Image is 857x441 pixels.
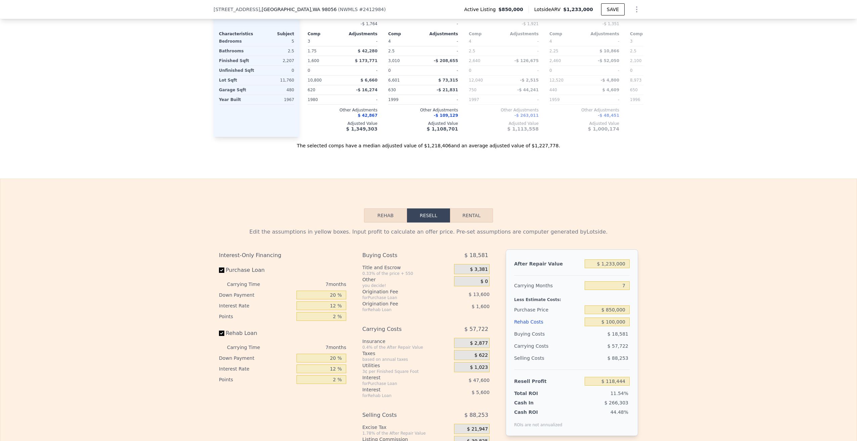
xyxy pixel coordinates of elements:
div: for Rehab Loan [362,307,437,312]
div: Origination Fee [362,300,437,307]
span: 2,100 [630,58,641,63]
span: 12,520 [549,78,563,83]
span: $ 6,660 [361,78,377,83]
div: Carrying Costs [362,323,437,335]
div: ROIs are not annualized [514,415,562,428]
div: 7 months [273,342,346,353]
span: -$ 1,921 [522,21,539,26]
div: - [424,66,458,75]
span: Active Listing [464,6,498,13]
div: Buying Costs [514,328,582,340]
span: -$ 1,764 [361,21,377,26]
button: SAVE [601,3,625,15]
div: Purchase Price [514,304,582,316]
div: Characteristics [219,31,257,37]
div: Interest Rate [219,363,294,374]
span: $ 1,108,701 [427,126,458,132]
span: 12,040 [469,78,483,83]
span: 0 [630,68,633,73]
span: 1,600 [308,58,319,63]
div: Comp [388,31,423,37]
span: $ 88,253 [607,355,628,361]
span: -$ 21,831 [437,88,458,92]
span: 2,640 [469,58,480,63]
div: 1967 [258,95,294,104]
span: 4 [388,39,391,44]
span: 3,010 [388,58,400,63]
span: $ 47,600 [469,378,490,383]
span: $ 622 [475,352,488,358]
div: Carrying Months [514,280,582,292]
span: -$ 16,274 [356,88,377,92]
div: Garage Sqft [219,85,255,95]
div: Other Adjustments [549,107,619,113]
span: 10,800 [308,78,322,83]
span: NWMLS [340,7,358,12]
span: $ 5,600 [471,390,489,395]
span: # 2412984 [359,7,384,12]
div: Adjusted Value [388,121,458,126]
div: Bathrooms [219,46,255,56]
span: -$ 263,011 [514,113,539,118]
div: based on annual taxes [362,357,451,362]
span: $ 173,771 [355,58,377,63]
div: Adjustments [343,31,377,37]
div: Bedrooms [219,37,255,46]
span: 4 [469,39,471,44]
div: Adjusted Value [630,121,700,126]
span: $ 1,349,303 [346,126,377,132]
div: Other Adjustments [388,107,458,113]
div: 0 [258,66,294,75]
div: Unfinished Sqft [219,66,255,75]
div: Other [362,276,451,283]
div: Adjustments [504,31,539,37]
div: Resell Profit [514,375,582,387]
div: Rehab Costs [514,316,582,328]
div: Insurance [362,338,451,345]
span: $ 4,609 [602,88,619,92]
span: , [GEOGRAPHIC_DATA] [260,6,337,13]
span: 750 [469,88,477,92]
div: 2.25 [549,46,583,56]
div: 1999 [388,95,422,104]
div: - [344,66,377,75]
div: - [505,66,539,75]
div: Comp [549,31,584,37]
div: Adjusted Value [308,121,377,126]
span: $ 42,280 [358,49,377,53]
span: 3 [308,39,310,44]
span: $ 57,722 [464,323,488,335]
span: $ 2,877 [470,340,488,346]
div: 1.75 [308,46,341,56]
button: Rehab [364,208,407,223]
div: Subject [257,31,294,37]
div: Comp [630,31,665,37]
div: 2.5 [469,46,502,56]
span: 650 [630,88,638,92]
div: Finished Sqft [219,56,255,65]
div: for Purchase Loan [362,381,437,386]
span: -$ 2,515 [520,78,539,83]
div: - [505,95,539,104]
div: 1980 [308,95,341,104]
span: 0 [388,68,391,73]
div: ( ) [338,6,386,13]
div: Interest-Only Financing [219,249,346,261]
div: Comp [308,31,343,37]
div: you decide! [362,283,451,288]
span: -$ 48,451 [598,113,619,118]
span: 6,601 [388,78,400,83]
div: Cash ROI [514,409,562,415]
span: -$ 4,800 [601,78,619,83]
span: 0 [549,68,552,73]
div: - [505,37,539,46]
div: Utilities [362,362,451,369]
div: - [505,46,539,56]
span: 4 [549,39,552,44]
div: Adjusted Value [469,121,539,126]
div: - [586,66,619,75]
div: Other Adjustments [630,107,700,113]
div: Down Payment [219,353,294,363]
span: $ 18,581 [607,331,628,337]
span: $850,000 [498,6,523,13]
